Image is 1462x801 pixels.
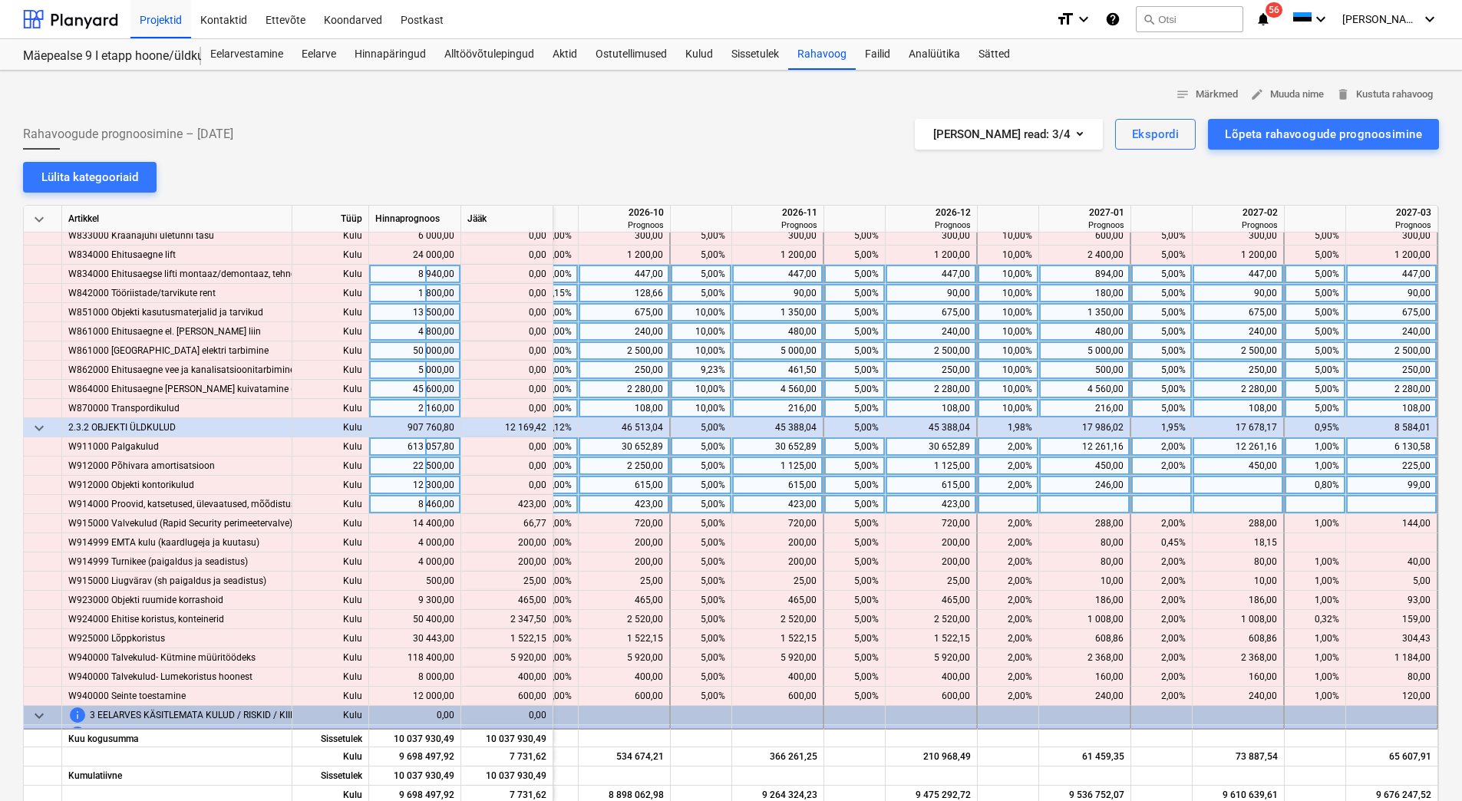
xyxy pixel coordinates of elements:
span: [PERSON_NAME] [1342,13,1419,25]
div: Failid [856,39,899,70]
div: 2 160,00 [369,399,461,418]
div: 5,00% [1137,399,1186,418]
div: 2 500,00 [1199,341,1277,361]
div: Kulu [292,591,369,610]
div: Kulu [292,418,369,437]
a: Alltöövõtulepingud [435,39,543,70]
div: 10,00% [984,322,1032,341]
div: 5,00% [1137,265,1186,284]
div: 5,00% [1137,341,1186,361]
div: 108,00 [585,399,663,418]
div: 2 400,00 [1045,246,1124,265]
div: 5 000,00 [1045,341,1124,361]
div: 1 200,00 [1352,246,1431,265]
div: Tüüp [292,206,369,232]
div: 108,00 [892,399,970,418]
div: 0,00 [467,246,546,265]
div: 675,00 [1199,303,1277,322]
div: 300,00 [1199,226,1277,246]
span: W833000 Kraanajuhi ületunni tasu [68,226,214,246]
span: delete [1336,87,1350,101]
div: 5,00% [1137,226,1186,246]
div: Prognoos [738,219,817,231]
i: format_size [1056,10,1074,28]
div: 5,00% [830,341,879,361]
div: 300,00 [892,226,970,246]
button: Kustuta rahavoog [1330,83,1439,107]
div: 45 388,04 [892,418,970,437]
div: 5,00% [677,226,725,246]
div: 5,00% [830,265,879,284]
div: 90,00 [1199,284,1277,303]
span: W861000 Ehitusaegne elektri tarbimine [68,341,269,361]
div: 1 200,00 [738,246,817,265]
div: Aktid [543,39,586,70]
span: Kustuta rahavoog [1336,86,1433,104]
div: 675,00 [585,303,663,322]
div: Kulu [292,552,369,572]
div: 250,00 [1199,361,1277,380]
div: Kulu [292,572,369,591]
div: 8 940,00 [369,265,461,284]
div: 0,00 [467,437,546,457]
button: Lülita kategooriaid [23,162,157,193]
a: Analüütika [899,39,969,70]
div: 45 600,00 [369,380,461,399]
div: 480,00 [738,322,817,341]
div: 5,00% [830,226,879,246]
a: Sätted [969,39,1019,70]
div: 10 037 930,49 [461,728,553,747]
div: 5,00% [1291,361,1339,380]
div: 2027-03 [1352,206,1431,219]
div: 10,00% [984,341,1032,361]
div: 300,00 [585,226,663,246]
button: Otsi [1136,6,1243,32]
div: Sissetulek [722,39,788,70]
div: Lülita kategooriaid [41,167,138,187]
div: Prognoos [892,219,971,231]
div: 5,00% [1137,303,1186,322]
div: 5,00% [1291,303,1339,322]
div: Lõpeta rahavoogude prognoosimine [1225,124,1422,144]
button: [PERSON_NAME] read:3/4 [915,119,1103,150]
div: 12 300,00 [369,476,461,495]
div: 5 000,00 [369,361,461,380]
div: 0,00 [467,226,546,246]
span: notes [1176,87,1190,101]
div: Kulu [292,303,369,322]
div: 17 678,17 [1199,418,1277,437]
div: Kulu [292,437,369,457]
div: 447,00 [585,265,663,284]
div: 1 200,00 [892,246,970,265]
div: 447,00 [892,265,970,284]
div: 90,00 [1352,284,1431,303]
div: 24 000,00 [369,246,461,265]
div: Kulu [292,648,369,667]
div: 5,00% [830,361,879,380]
div: 10,00% [677,380,725,399]
div: Kulu [292,747,369,766]
div: 216,00 [738,399,817,418]
button: Muuda nime [1244,83,1330,107]
div: 2 280,00 [585,380,663,399]
div: Ekspordi [1132,124,1179,144]
span: Märkmed [1176,86,1238,104]
div: 9,23% [677,361,725,380]
div: Jääk [461,206,553,232]
i: notifications [1256,10,1271,28]
div: 2,00% [984,437,1032,457]
div: 0,00 [467,341,546,361]
span: W911000 Palgakulud [68,437,159,457]
div: 5,00% [830,284,879,303]
div: 9 698 497,92 [369,747,461,766]
div: Artikkel [62,206,292,232]
div: Kulu [292,495,369,514]
div: 4 000,00 [369,552,461,572]
div: 2 500,00 [1352,341,1431,361]
a: Eelarvestamine [201,39,292,70]
span: keyboard_arrow_down [30,210,48,229]
div: 5,00% [1291,246,1339,265]
div: 0,00 [467,399,546,418]
div: Kulu [292,322,369,341]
